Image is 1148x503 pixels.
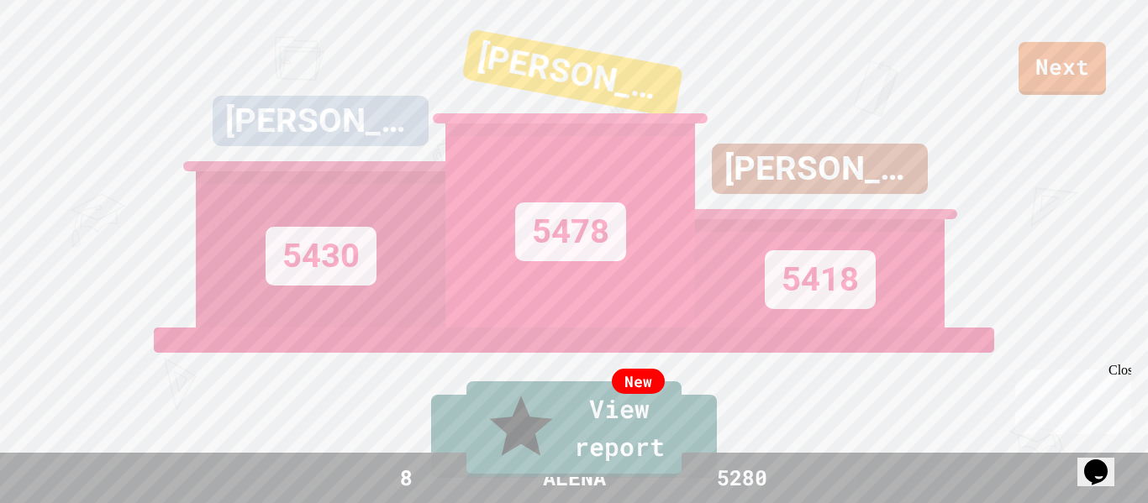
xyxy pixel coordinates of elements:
iframe: chat widget [1077,436,1131,486]
div: [PERSON_NAME] [461,29,683,118]
div: New [612,369,665,394]
div: [PERSON_NAME] [213,96,429,146]
div: 5478 [515,202,626,261]
div: [PERSON_NAME] [712,144,928,194]
a: View report [466,381,682,477]
div: Chat with us now!Close [7,7,116,107]
div: 5418 [765,250,876,309]
a: Next [1019,42,1106,95]
div: 5430 [266,227,377,286]
iframe: chat widget [1008,363,1131,434]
